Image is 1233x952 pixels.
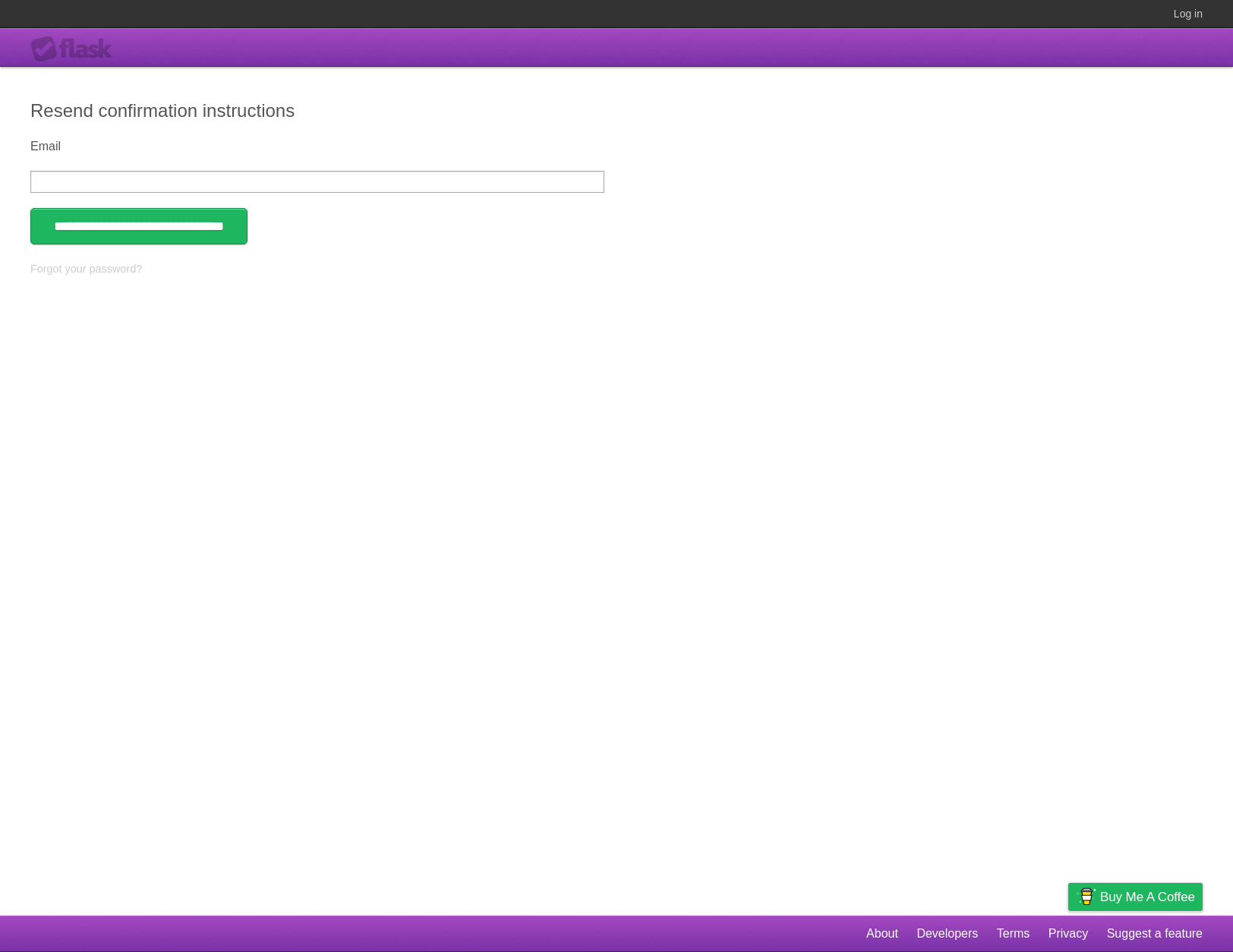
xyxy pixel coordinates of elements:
a: Privacy [1049,919,1088,948]
a: Forgot your password? [30,263,142,275]
a: Terms [997,919,1030,948]
a: Suggest a feature [1107,919,1203,948]
a: About [866,919,898,948]
img: Buy me a coffee [1076,884,1096,909]
label: Email [30,140,604,153]
a: Developers [916,919,978,948]
span: Buy me a coffee [1100,884,1195,910]
div: Flask [30,36,121,63]
h2: Resend confirmation instructions [30,97,1203,125]
a: Buy me a coffee [1068,883,1203,911]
